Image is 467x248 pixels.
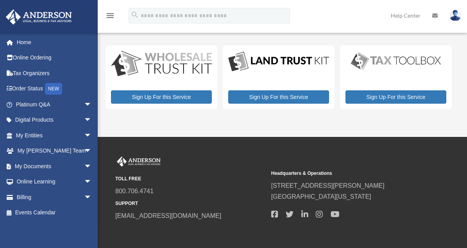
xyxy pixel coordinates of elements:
a: Digital Productsarrow_drop_down [5,112,100,128]
i: menu [106,11,115,20]
i: search [131,11,139,19]
a: My Documentsarrow_drop_down [5,158,104,174]
a: My Entitiesarrow_drop_down [5,128,104,143]
a: [GEOGRAPHIC_DATA][US_STATE] [271,193,371,200]
a: Online Ordering [5,50,104,66]
span: arrow_drop_down [84,97,100,113]
small: SUPPORT [115,199,266,208]
a: Billingarrow_drop_down [5,189,104,205]
a: Tax Organizers [5,65,104,81]
a: Sign Up For this Service [228,90,329,104]
span: arrow_drop_down [84,112,100,128]
a: Sign Up For this Service [345,90,446,104]
img: LandTrust_lgo-1.jpg [228,51,329,72]
a: Sign Up For this Service [111,90,212,104]
img: WS-Trust-Kit-lgo-1.jpg [111,51,212,77]
a: 800.706.4741 [115,188,154,194]
a: Events Calendar [5,205,104,221]
span: arrow_drop_down [84,143,100,159]
a: [STREET_ADDRESS][PERSON_NAME] [271,182,385,189]
a: [EMAIL_ADDRESS][DOMAIN_NAME] [115,212,221,219]
div: NEW [45,83,62,95]
span: arrow_drop_down [84,158,100,174]
a: Platinum Q&Aarrow_drop_down [5,97,104,112]
small: Headquarters & Operations [271,169,422,178]
span: arrow_drop_down [84,189,100,205]
a: Order StatusNEW [5,81,104,97]
img: User Pic [449,10,461,21]
small: TOLL FREE [115,175,266,183]
span: arrow_drop_down [84,174,100,190]
a: My [PERSON_NAME] Teamarrow_drop_down [5,143,104,159]
a: Online Learningarrow_drop_down [5,174,104,190]
img: Anderson Advisors Platinum Portal [115,156,162,167]
a: menu [106,14,115,20]
img: Anderson Advisors Platinum Portal [4,9,74,25]
img: taxtoolbox_new-1.webp [345,51,446,71]
span: arrow_drop_down [84,128,100,144]
a: Home [5,34,104,50]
